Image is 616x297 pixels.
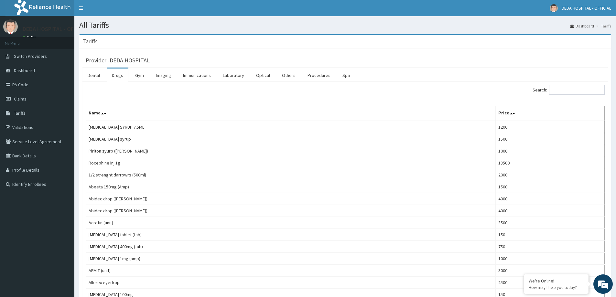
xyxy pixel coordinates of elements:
[82,69,105,82] a: Dental
[496,205,605,217] td: 4000
[151,69,176,82] a: Imaging
[14,53,47,59] span: Switch Providers
[107,69,128,82] a: Drugs
[14,96,27,102] span: Claims
[86,193,496,205] td: Abidec drop ([PERSON_NAME])
[86,217,496,229] td: Acretin (unit)
[570,23,594,29] a: Dashboard
[130,69,149,82] a: Gym
[562,5,611,11] span: DEDA HOSPITAL - OFFICIAL
[86,205,496,217] td: Abidec drop ([PERSON_NAME])
[496,133,605,145] td: 1500
[14,68,35,73] span: Dashboard
[277,69,301,82] a: Others
[86,145,496,157] td: Piriton syurp ([PERSON_NAME])
[86,253,496,265] td: [MEDICAL_DATA] 1mg (amp)
[86,277,496,289] td: Allerex eyedrop
[23,35,38,40] a: Online
[86,121,496,133] td: [MEDICAL_DATA] SYRUP 7.5ML
[529,285,584,290] p: How may I help you today?
[496,241,605,253] td: 750
[86,133,496,145] td: [MEDICAL_DATA] syrup
[3,19,18,34] img: User Image
[533,85,605,95] label: Search:
[550,4,558,12] img: User Image
[79,21,611,29] h1: All Tariffs
[86,58,150,63] h3: Provider - DEDA HOSPITAL
[529,278,584,284] div: We're Online!
[496,277,605,289] td: 2500
[496,157,605,169] td: 13500
[496,229,605,241] td: 150
[86,265,496,277] td: AFM-T (unit)
[595,23,611,29] li: Tariffs
[496,265,605,277] td: 3000
[14,110,26,116] span: Tariffs
[86,169,496,181] td: 1/2 strenght darrowrs (500ml)
[218,69,249,82] a: Laboratory
[496,121,605,133] td: 1200
[496,106,605,121] th: Price
[86,241,496,253] td: [MEDICAL_DATA] 400mg (tab)
[86,106,496,121] th: Name
[23,26,89,32] p: DEDA HOSPITAL - OFFICIAL
[496,169,605,181] td: 2000
[86,157,496,169] td: Rocephine inj 1g
[86,229,496,241] td: [MEDICAL_DATA] tablet (tab)
[496,181,605,193] td: 1500
[337,69,355,82] a: Spa
[302,69,336,82] a: Procedures
[549,85,605,95] input: Search:
[86,181,496,193] td: Abeeta 150mg (Amp)
[496,217,605,229] td: 3500
[496,193,605,205] td: 4000
[496,145,605,157] td: 1000
[178,69,216,82] a: Immunizations
[496,253,605,265] td: 1000
[251,69,275,82] a: Optical
[82,38,98,44] h3: Tariffs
